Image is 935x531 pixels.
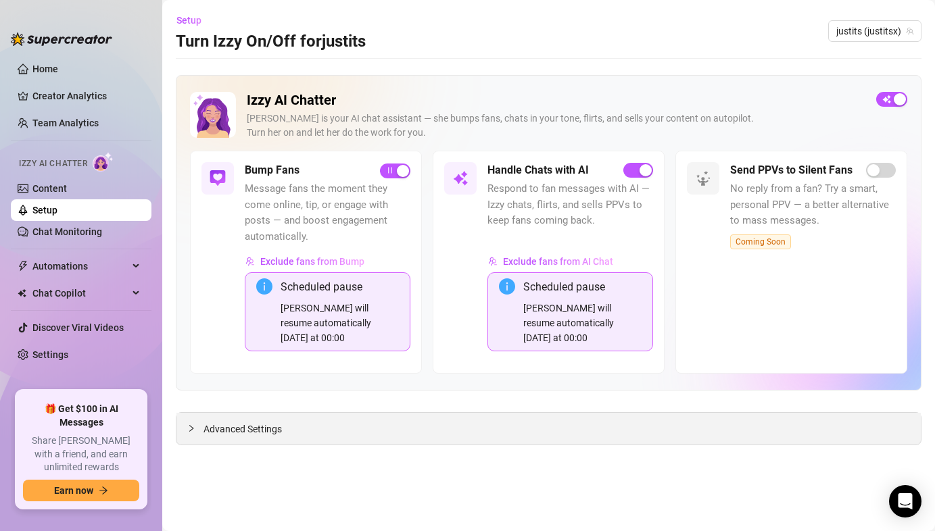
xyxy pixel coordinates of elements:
button: Setup [176,9,212,31]
span: team [906,27,914,35]
h2: Izzy AI Chatter [247,92,865,109]
button: Exclude fans from AI Chat [487,251,614,272]
span: Share [PERSON_NAME] with a friend, and earn unlimited rewards [23,434,139,474]
span: Setup [176,15,201,26]
span: Automations [32,255,128,277]
h3: Turn Izzy On/Off for justits [176,31,366,53]
img: svg%3e [452,170,469,186]
img: svg%3e [488,257,498,266]
span: arrow-right [99,486,108,495]
span: Exclude fans from Bump [260,256,364,267]
a: Discover Viral Videos [32,322,124,333]
span: info-circle [256,278,272,295]
a: Home [32,64,58,74]
span: Message fans the moment they come online, tip, or engage with posts — and boost engagement automa... [245,181,410,245]
span: 🎁 Get $100 in AI Messages [23,403,139,429]
div: Open Intercom Messenger [889,485,921,517]
img: Izzy AI Chatter [190,92,236,138]
span: Coming Soon [730,234,791,249]
img: svg%3e [210,170,226,186]
img: Chat Copilot [18,288,26,298]
a: Setup [32,205,57,216]
a: Settings [32,349,68,360]
div: collapsed [187,421,203,436]
a: Team Analytics [32,118,99,128]
span: No reply from a fan? Try a smart, personal PPV — a better alternative to mass messages. [730,181,896,229]
div: [PERSON_NAME] will resume automatically [DATE] at 00:00 [523,301,642,345]
span: collapsed [187,424,195,432]
span: justits (justitsx) [836,21,913,41]
span: Earn now [54,485,93,496]
div: [PERSON_NAME] is your AI chat assistant — she bumps fans, chats in your tone, flirts, and sells y... [247,111,865,140]
span: Respond to fan messages with AI — Izzy chats, flirts, and sells PPVs to keep fans coming back. [487,181,653,229]
img: AI Chatter [93,152,114,172]
img: svg%3e [695,170,711,186]
div: Scheduled pause [523,278,642,295]
span: Izzy AI Chatter [19,157,87,170]
h5: Handle Chats with AI [487,162,589,178]
span: thunderbolt [18,261,28,272]
div: [PERSON_NAME] will resume automatically [DATE] at 00:00 [281,301,399,345]
span: Chat Copilot [32,282,128,304]
span: Advanced Settings [203,422,282,436]
a: Content [32,183,67,194]
span: Exclude fans from AI Chat [503,256,613,267]
a: Creator Analytics [32,85,141,107]
button: Exclude fans from Bump [245,251,365,272]
button: Earn nowarrow-right [23,480,139,501]
div: Scheduled pause [281,278,399,295]
h5: Bump Fans [245,162,299,178]
img: svg%3e [245,257,255,266]
a: Chat Monitoring [32,226,102,237]
h5: Send PPVs to Silent Fans [730,162,853,178]
span: info-circle [499,278,515,295]
img: logo-BBDzfeDw.svg [11,32,112,46]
